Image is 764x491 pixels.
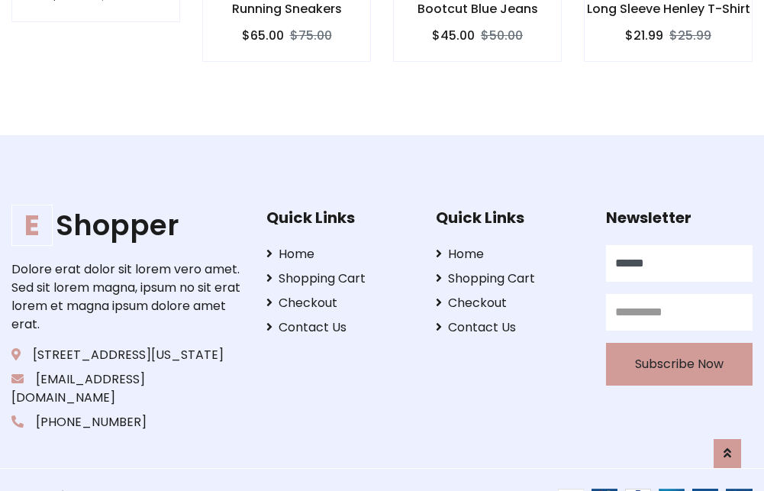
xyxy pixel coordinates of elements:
[11,260,243,334] p: Dolore erat dolor sit lorem vero amet. Sed sit lorem magna, ipsum no sit erat lorem et magna ipsu...
[432,28,475,43] h6: $45.00
[266,245,413,263] a: Home
[11,208,243,242] a: EShopper
[669,27,711,44] del: $25.99
[606,208,753,227] h5: Newsletter
[585,2,752,16] h6: Long Sleeve Henley T-Shirt
[266,294,413,312] a: Checkout
[436,245,582,263] a: Home
[11,370,243,407] p: [EMAIL_ADDRESS][DOMAIN_NAME]
[436,294,582,312] a: Checkout
[625,28,663,43] h6: $21.99
[266,270,413,288] a: Shopping Cart
[11,208,243,242] h1: Shopper
[11,413,243,431] p: [PHONE_NUMBER]
[203,2,370,16] h6: Running Sneakers
[266,208,413,227] h5: Quick Links
[11,205,53,246] span: E
[266,318,413,337] a: Contact Us
[290,27,332,44] del: $75.00
[436,208,582,227] h5: Quick Links
[394,2,561,16] h6: Bootcut Blue Jeans
[481,27,523,44] del: $50.00
[436,318,582,337] a: Contact Us
[11,346,243,364] p: [STREET_ADDRESS][US_STATE]
[436,270,582,288] a: Shopping Cart
[242,28,284,43] h6: $65.00
[606,343,753,386] button: Subscribe Now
